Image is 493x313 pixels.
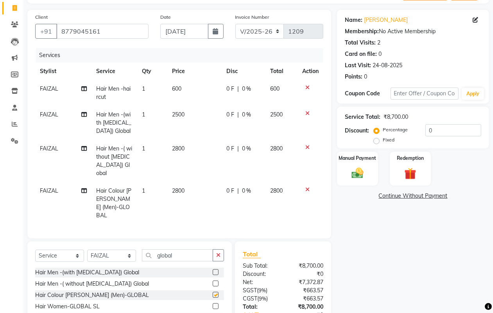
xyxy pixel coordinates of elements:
span: 1 [142,145,145,152]
span: 9% [258,287,266,293]
span: FAIZAL [40,145,58,152]
div: Services [36,48,329,63]
span: | [237,85,239,93]
div: Service Total: [345,113,380,121]
div: ₹0 [283,270,329,278]
span: FAIZAL [40,85,58,92]
th: Service [91,63,137,80]
div: 0 [364,73,367,81]
div: Sub Total: [237,262,283,270]
th: Action [298,63,323,80]
div: Coupon Code [345,89,390,98]
span: Hair Men -(with [MEDICAL_DATA]) Global [96,111,131,134]
span: 1 [142,187,145,194]
th: Total [265,63,298,80]
th: Qty [137,63,168,80]
th: Price [167,63,221,80]
span: 2500 [172,111,185,118]
span: 0 % [242,85,251,93]
div: ₹7,372.87 [283,278,329,286]
label: Manual Payment [339,155,376,162]
label: Redemption [397,155,424,162]
span: 2800 [270,145,283,152]
span: 2800 [172,145,185,152]
span: 0 % [242,145,251,153]
span: Hair Men -( without [MEDICAL_DATA]) Global [96,145,132,177]
div: ( ) [237,286,283,295]
div: ₹663.57 [283,286,329,295]
div: No Active Membership [345,27,481,36]
div: ₹663.57 [283,295,329,303]
div: Net: [237,278,283,286]
div: Hair Colour [PERSON_NAME] (Men)-GLOBAL [35,291,149,299]
span: | [237,145,239,153]
div: Total: [237,303,283,311]
div: 24-08-2025 [373,61,402,70]
img: _cash.svg [348,166,367,180]
div: Discount: [345,127,369,135]
span: 0 % [242,187,251,195]
span: 0 F [226,111,234,119]
div: Hair Women-GLOBAL SL [35,302,100,311]
label: Client [35,14,48,21]
div: Hair Men -(with [MEDICAL_DATA]) Global [35,268,139,277]
span: 0 F [226,187,234,195]
div: ₹8,700.00 [283,303,329,311]
th: Stylist [35,63,91,80]
span: 1 [142,111,145,118]
span: SGST [243,287,257,294]
div: 2 [377,39,380,47]
label: Percentage [383,126,408,133]
span: Hair Colour [PERSON_NAME] (Men)-GLOBAL [96,187,131,219]
span: 9% [259,295,266,302]
div: Hair Men -( without [MEDICAL_DATA]) Global [35,280,149,288]
span: 2800 [270,187,283,194]
div: ₹8,700.00 [384,113,408,121]
span: 0 F [226,85,234,93]
div: Membership: [345,27,379,36]
label: Fixed [383,136,394,143]
a: Continue Without Payment [339,192,488,200]
div: Discount: [237,270,283,278]
span: | [237,187,239,195]
label: Date [160,14,171,21]
div: Card on file: [345,50,377,58]
span: 1 [142,85,145,92]
span: 2800 [172,187,185,194]
span: FAIZAL [40,187,58,194]
div: ₹8,700.00 [283,262,329,270]
span: 600 [270,85,280,92]
div: ( ) [237,295,283,303]
input: Search or Scan [142,249,213,261]
span: 0 % [242,111,251,119]
button: +91 [35,24,57,39]
div: Name: [345,16,362,24]
span: CGST [243,295,257,302]
span: 0 F [226,145,234,153]
input: Search by Name/Mobile/Email/Code [56,24,149,39]
th: Disc [222,63,266,80]
div: Total Visits: [345,39,376,47]
span: 600 [172,85,181,92]
img: _gift.svg [401,166,419,181]
span: | [237,111,239,119]
button: Apply [462,88,484,100]
label: Invoice Number [235,14,269,21]
input: Enter Offer / Coupon Code [391,88,459,100]
span: Total [243,250,261,258]
span: 2500 [270,111,283,118]
a: [PERSON_NAME] [364,16,408,24]
div: Points: [345,73,362,81]
div: 0 [378,50,382,58]
span: FAIZAL [40,111,58,118]
div: Last Visit: [345,61,371,70]
span: Hair Men -haircut [96,85,131,100]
